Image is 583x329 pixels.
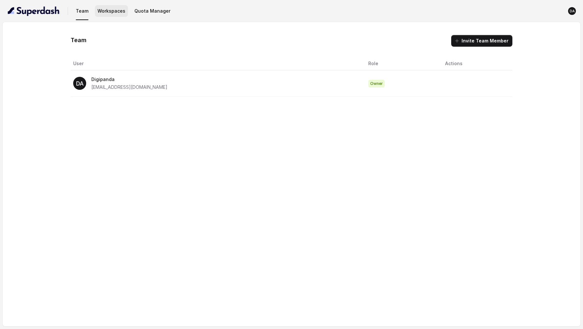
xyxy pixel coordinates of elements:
[440,57,512,70] th: Actions
[71,57,363,70] th: User
[570,9,575,13] text: DA
[91,76,167,83] p: Digipanda
[76,80,84,87] text: DA
[363,57,440,70] th: Role
[95,5,128,17] button: Workspaces
[132,5,173,17] button: Quota Manager
[91,84,167,90] span: [EMAIL_ADDRESS][DOMAIN_NAME]
[71,35,86,45] h1: Team
[73,5,91,17] button: Team
[368,80,385,88] span: Owner
[8,6,60,16] img: light.svg
[451,35,512,47] button: Invite Team Member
